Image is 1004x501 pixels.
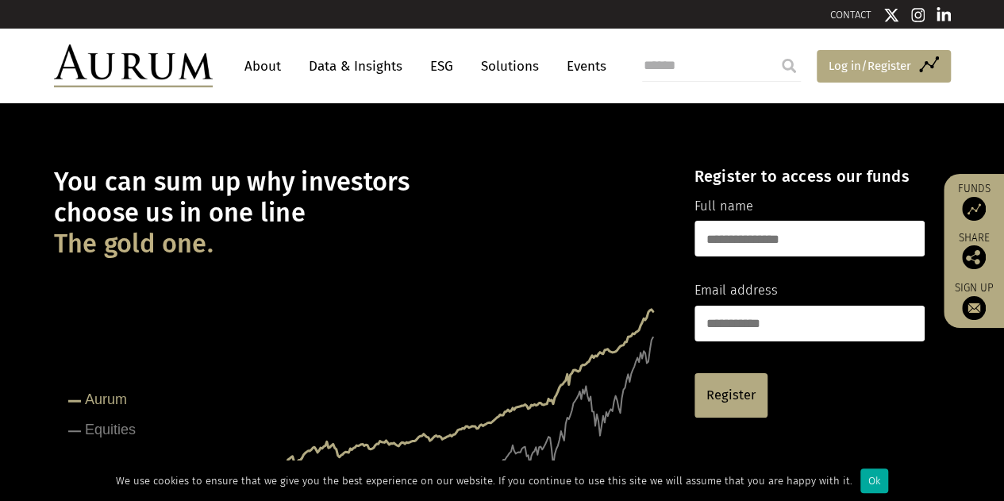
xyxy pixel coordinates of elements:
[829,56,911,75] span: Log in/Register
[54,44,213,87] img: Aurum
[694,196,753,217] label: Full name
[237,52,289,81] a: About
[952,182,996,221] a: Funds
[54,229,213,260] span: The gold one.
[830,9,871,21] a: CONTACT
[860,468,888,493] div: Ok
[559,52,606,81] a: Events
[883,7,899,23] img: Twitter icon
[962,197,986,221] img: Access Funds
[85,422,136,437] tspan: Equities
[962,245,986,269] img: Share this post
[694,373,767,418] a: Register
[301,52,410,81] a: Data & Insights
[694,280,778,301] label: Email address
[952,281,996,320] a: Sign up
[817,50,951,83] a: Log in/Register
[694,167,925,186] h4: Register to access our funds
[937,7,951,23] img: Linkedin icon
[911,7,925,23] img: Instagram icon
[473,52,547,81] a: Solutions
[773,50,805,82] input: Submit
[952,233,996,269] div: Share
[962,296,986,320] img: Sign up to our newsletter
[85,391,127,407] tspan: Aurum
[422,52,461,81] a: ESG
[54,167,667,260] h1: You can sum up why investors choose us in one line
